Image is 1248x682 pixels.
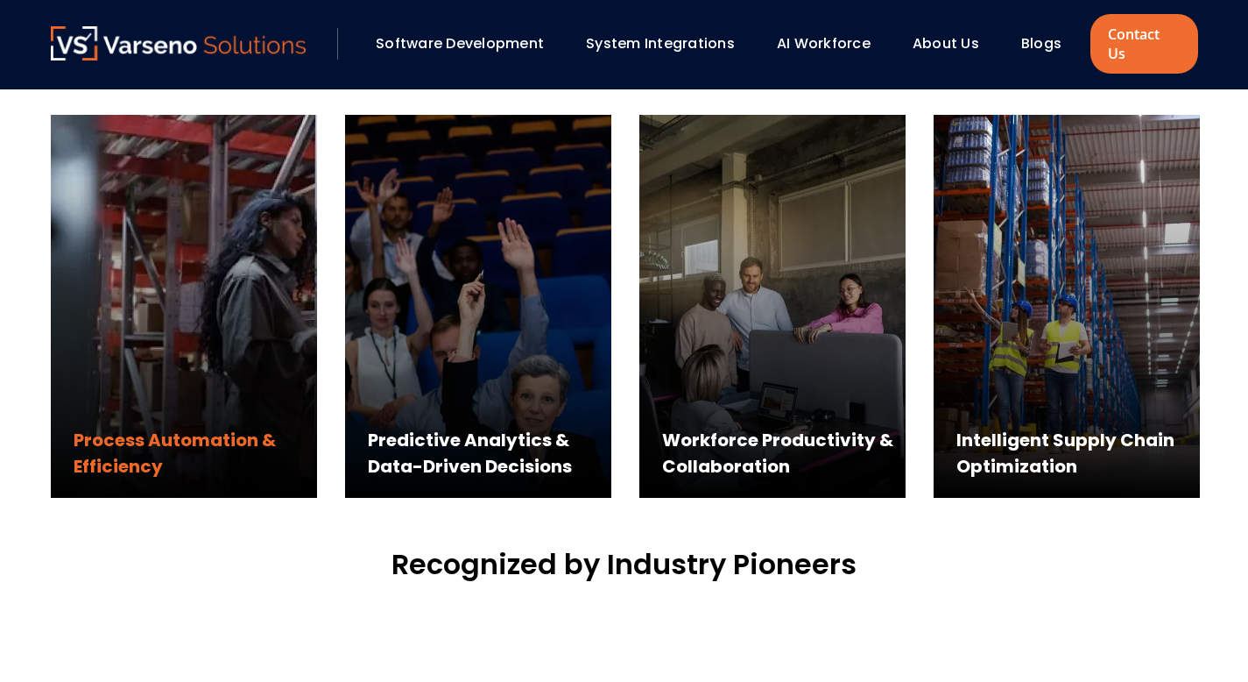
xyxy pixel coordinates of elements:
div: Predictive Analytics & Data-Driven Decisions [368,427,611,480]
a: System Integrations [586,33,735,53]
div: System Integrations [577,29,759,59]
a: About Us [913,33,979,53]
div: AI Workforce [768,29,895,59]
a: Blogs [1021,33,1061,53]
a: AI Workforce [777,33,871,53]
img: Varseno Solutions – Product Engineering & IT Services [51,26,307,60]
div: Workforce Productivity & Collaboration [662,427,906,480]
div: Process Automation & Efficiency [74,427,317,480]
a: Contact Us [1090,14,1197,74]
div: Intelligent Supply Chain Optimization [956,427,1200,480]
div: Blogs [1012,29,1086,59]
h4: Recognized by Industry Pioneers [391,543,857,586]
a: Varseno Solutions – Product Engineering & IT Services [51,26,307,61]
div: Software Development [367,29,568,59]
div: About Us [904,29,1004,59]
a: Software Development [376,33,544,53]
